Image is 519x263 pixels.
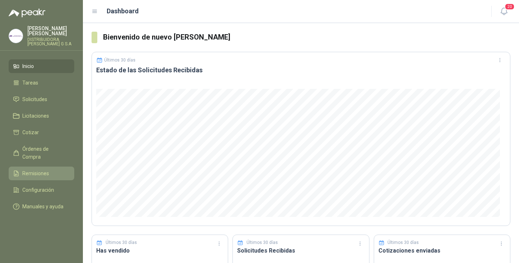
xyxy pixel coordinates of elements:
[237,246,364,255] h3: Solicitudes Recibidas
[9,29,23,43] img: Company Logo
[104,58,136,63] p: Últimos 30 días
[497,5,510,18] button: 20
[22,145,67,161] span: Órdenes de Compra
[9,126,74,139] a: Cotizar
[106,239,137,246] p: Últimos 30 días
[22,95,47,103] span: Solicitudes
[9,167,74,180] a: Remisiones
[27,26,74,36] p: [PERSON_NAME] [PERSON_NAME]
[96,246,223,255] h3: Has vendido
[247,239,278,246] p: Últimos 30 días
[22,203,63,210] span: Manuales y ayuda
[9,142,74,164] a: Órdenes de Compra
[387,239,419,246] p: Últimos 30 días
[9,183,74,197] a: Configuración
[22,128,39,136] span: Cotizar
[22,186,54,194] span: Configuración
[9,109,74,123] a: Licitaciones
[103,32,510,43] h3: Bienvenido de nuevo [PERSON_NAME]
[107,6,139,16] h1: Dashboard
[22,169,49,177] span: Remisiones
[22,112,49,120] span: Licitaciones
[22,62,34,70] span: Inicio
[9,200,74,213] a: Manuales y ayuda
[9,59,74,73] a: Inicio
[9,76,74,90] a: Tareas
[27,37,74,46] p: DISTRIBUIDORA [PERSON_NAME] G S.A
[22,79,38,87] span: Tareas
[9,9,45,17] img: Logo peakr
[505,3,515,10] span: 20
[96,66,506,74] h3: Estado de las Solicitudes Recibidas
[378,246,506,255] h3: Cotizaciones enviadas
[9,92,74,106] a: Solicitudes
